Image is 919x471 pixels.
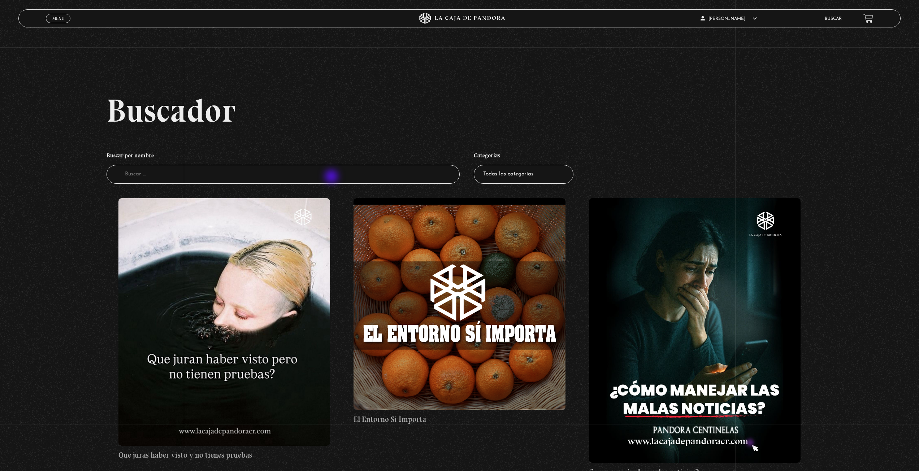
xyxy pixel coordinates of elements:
a: El Entorno Sí Importa [354,198,565,425]
h2: Buscador [107,94,901,127]
span: Menu [52,16,64,21]
a: View your shopping cart [863,14,873,23]
a: Que juras haber visto y no tienes pruebas [118,198,330,461]
h4: Buscar por nombre [107,148,459,165]
h4: Categorías [474,148,573,165]
a: Buscar [825,17,842,21]
h4: Que juras haber visto y no tienes pruebas [118,449,330,461]
span: Cerrar [50,22,67,27]
h4: El Entorno Sí Importa [354,414,565,425]
span: [PERSON_NAME] [701,17,757,21]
